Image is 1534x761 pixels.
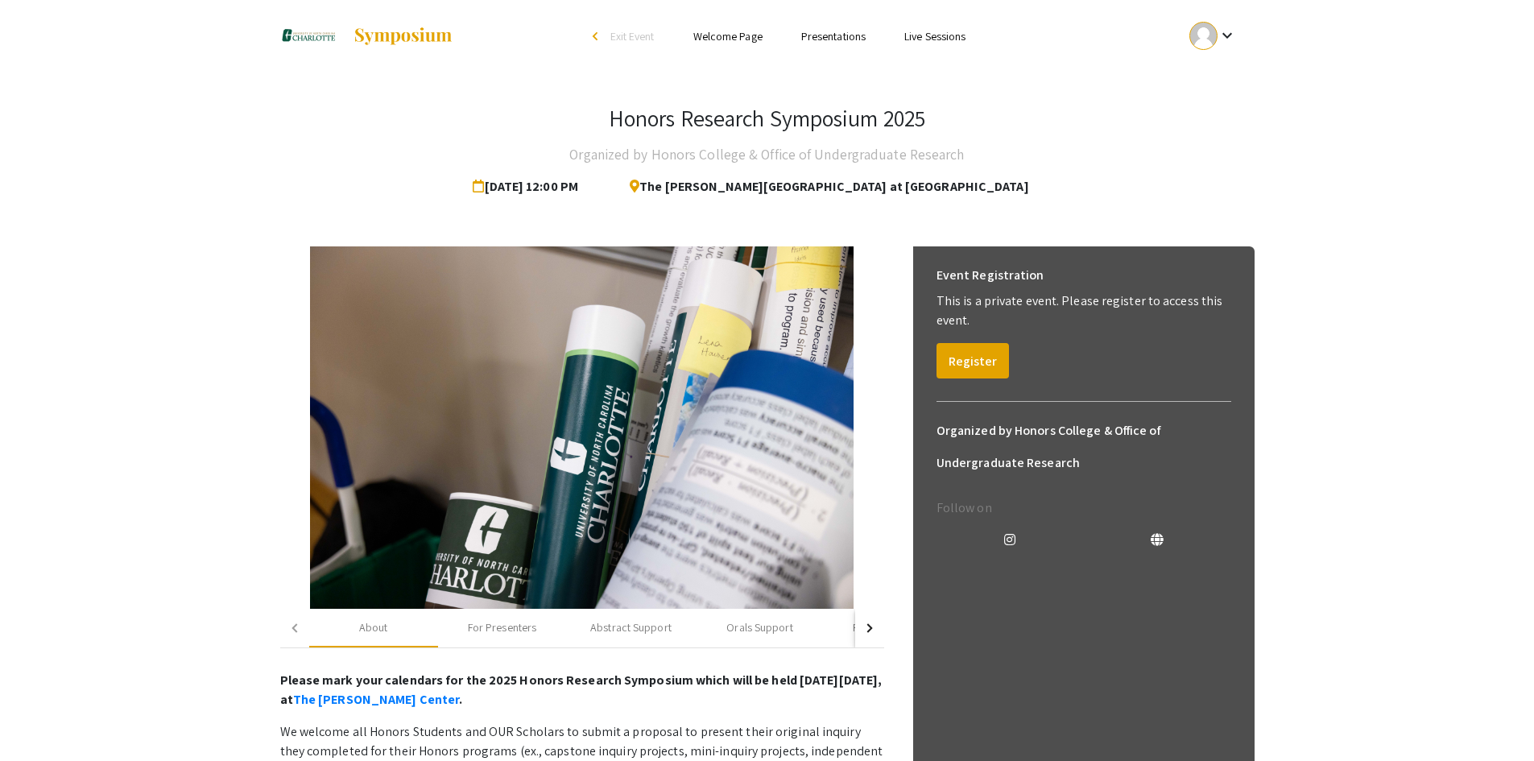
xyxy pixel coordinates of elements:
[590,619,672,636] div: Abstract Support
[937,259,1044,292] h6: Event Registration
[473,171,585,203] span: [DATE] 12:00 PM
[280,672,883,708] strong: Please mark your calendars for the 2025 Honors Research Symposium which will be held [DATE][DATE]...
[609,105,925,132] h3: Honors Research Symposium 2025
[853,619,924,636] div: Poster Support
[12,689,68,749] iframe: Chat
[801,29,866,43] a: Presentations
[937,498,1231,518] p: Follow on
[904,29,965,43] a: Live Sessions
[593,31,602,41] div: arrow_back_ios
[280,16,337,56] img: Honors Research Symposium 2025
[293,691,459,708] a: The [PERSON_NAME] Center
[937,343,1009,378] button: Register
[610,29,655,43] span: Exit Event
[359,619,388,636] div: About
[726,619,792,636] div: Orals Support
[937,415,1231,479] h6: Organized by Honors College & Office of Undergraduate Research
[310,246,854,609] img: 59b9fcbe-6bc5-4e6d-967d-67fe823bd54b.jpg
[1172,18,1254,54] button: Expand account dropdown
[353,27,453,46] img: Symposium by ForagerOne
[693,29,763,43] a: Welcome Page
[280,16,453,56] a: Honors Research Symposium 2025
[1218,26,1237,45] mat-icon: Expand account dropdown
[569,139,964,171] h4: Organized by Honors College & Office of Undergraduate Research
[937,292,1231,330] p: This is a private event. Please register to access this event.
[617,171,1029,203] span: The [PERSON_NAME][GEOGRAPHIC_DATA] at [GEOGRAPHIC_DATA]
[468,619,536,636] div: For Presenters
